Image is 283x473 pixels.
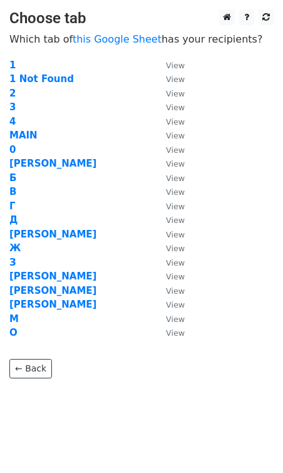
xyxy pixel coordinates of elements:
a: View [153,172,185,184]
a: View [153,299,185,310]
small: View [166,103,185,112]
a: М [9,313,19,325]
a: View [153,214,185,226]
small: View [166,187,185,197]
h3: Choose tab [9,9,274,28]
a: 4 [9,116,16,127]
small: View [166,244,185,253]
a: Г [9,200,16,212]
a: View [153,144,185,155]
a: [PERSON_NAME] [9,271,96,282]
a: З [9,257,16,268]
small: View [166,314,185,324]
a: О [9,327,18,338]
small: View [166,131,185,140]
a: Б [9,172,16,184]
a: View [153,313,185,325]
a: 0 [9,144,16,155]
small: View [166,174,185,183]
a: [PERSON_NAME] [9,158,96,169]
a: 2 [9,88,16,99]
small: View [166,202,185,211]
a: 3 [9,101,16,113]
a: В [9,186,16,197]
p: Which tab of has your recipients? [9,33,274,46]
a: [PERSON_NAME] [9,299,96,310]
small: View [166,117,185,127]
small: View [166,75,185,84]
a: View [153,88,185,99]
a: [PERSON_NAME] [9,229,96,240]
a: View [153,200,185,212]
small: View [166,159,185,169]
a: View [153,116,185,127]
a: View [153,73,185,85]
a: View [153,242,185,254]
small: View [166,230,185,239]
a: this Google Sheet [73,33,162,45]
a: View [153,327,185,338]
small: View [166,89,185,98]
a: ← Back [9,359,52,378]
a: Ж [9,242,21,254]
small: View [166,272,185,281]
a: [PERSON_NAME] [9,285,96,296]
a: View [153,158,185,169]
small: View [166,328,185,338]
a: View [153,186,185,197]
a: View [153,101,185,113]
a: 1 [9,60,16,71]
a: Д [9,214,18,226]
small: View [166,216,185,225]
small: View [166,286,185,296]
a: View [153,271,185,282]
a: View [153,257,185,268]
small: View [166,258,185,268]
a: MAIN [9,130,38,141]
a: View [153,130,185,141]
a: View [153,60,185,71]
a: View [153,229,185,240]
a: 1 Not Found [9,73,74,85]
small: View [166,61,185,70]
small: View [166,300,185,309]
a: View [153,285,185,296]
small: View [166,145,185,155]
